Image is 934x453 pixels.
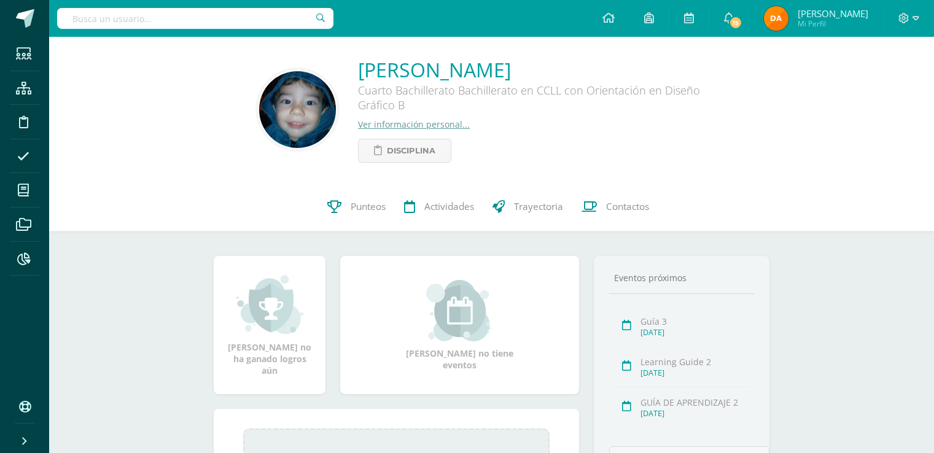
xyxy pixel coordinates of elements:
div: Cuarto Bachillerato Bachillerato en CCLL con Orientación en Diseño Gráfico B [358,83,726,118]
div: Learning Guide 2 [640,356,750,368]
span: Contactos [606,200,649,213]
a: Disciplina [358,139,451,163]
a: Actividades [395,182,483,231]
span: Actividades [424,200,474,213]
a: Contactos [572,182,658,231]
img: 178a76c2e26afcadcc35d9212337b58b.png [259,71,336,148]
span: [PERSON_NAME] [798,7,868,20]
div: [DATE] [640,327,750,338]
a: Punteos [318,182,395,231]
span: Mi Perfil [798,18,868,29]
div: Guía 3 [640,316,750,327]
input: Busca un usuario... [57,8,333,29]
a: [PERSON_NAME] [358,56,726,83]
div: GUÍA DE APRENDIZAJE 2 [640,397,750,408]
div: [DATE] [640,368,750,378]
div: [PERSON_NAME] no tiene eventos [399,280,521,371]
a: Trayectoria [483,182,572,231]
img: 82a5943632aca8211823fb2e9800a6c1.png [764,6,788,31]
span: Trayectoria [514,200,563,213]
span: 15 [729,16,742,29]
span: Punteos [351,200,386,213]
img: event_small.png [426,280,493,341]
div: [PERSON_NAME] no ha ganado logros aún [226,274,313,376]
div: Eventos próximos [609,272,754,284]
span: Disciplina [387,139,435,162]
a: Ver información personal... [358,118,470,130]
img: achievement_small.png [236,274,303,335]
div: [DATE] [640,408,750,419]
